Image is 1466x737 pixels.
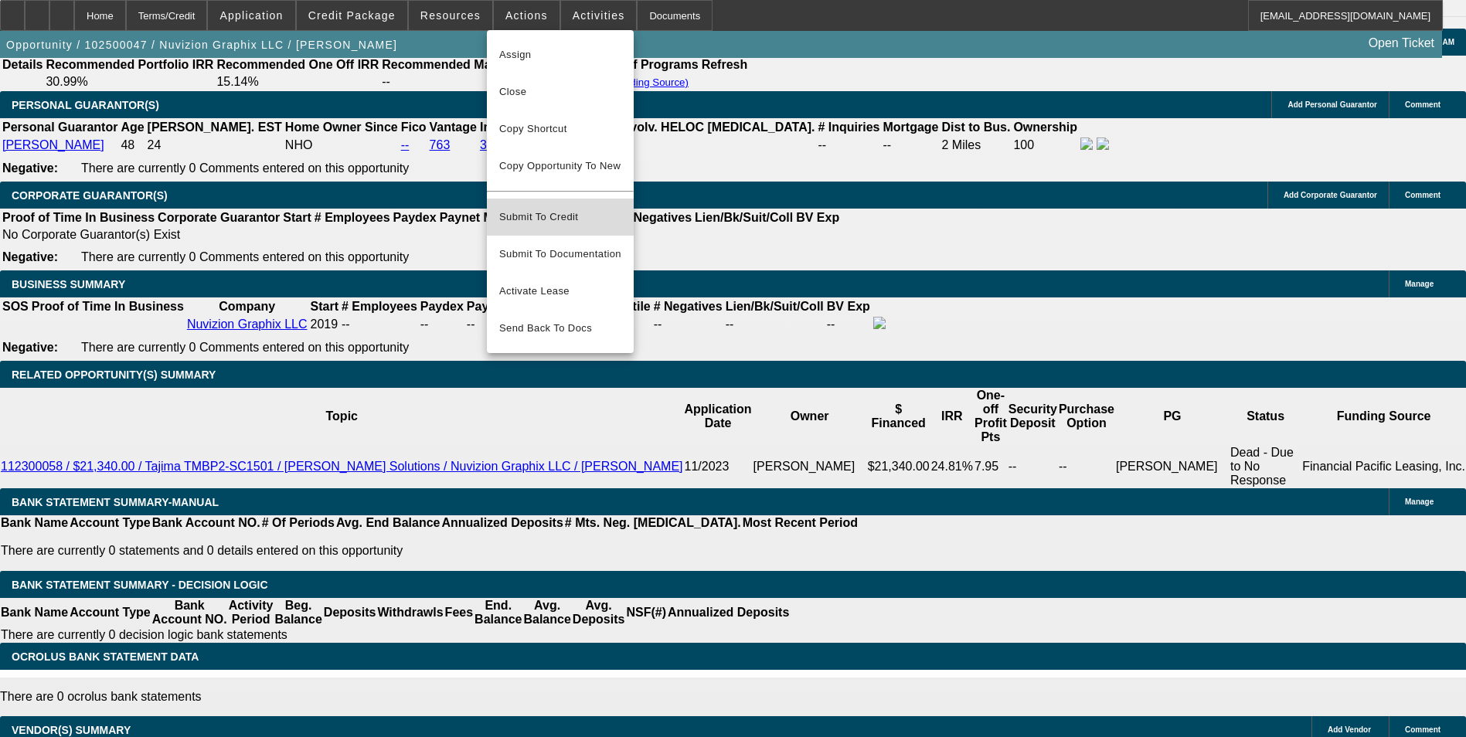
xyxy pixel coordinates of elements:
[499,208,621,226] span: Submit To Credit
[499,83,621,101] span: Close
[499,282,621,301] span: Activate Lease
[499,245,621,263] span: Submit To Documentation
[499,46,621,64] span: Assign
[499,319,621,338] span: Send Back To Docs
[499,120,621,138] span: Copy Shortcut
[499,160,621,172] span: Copy Opportunity To New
